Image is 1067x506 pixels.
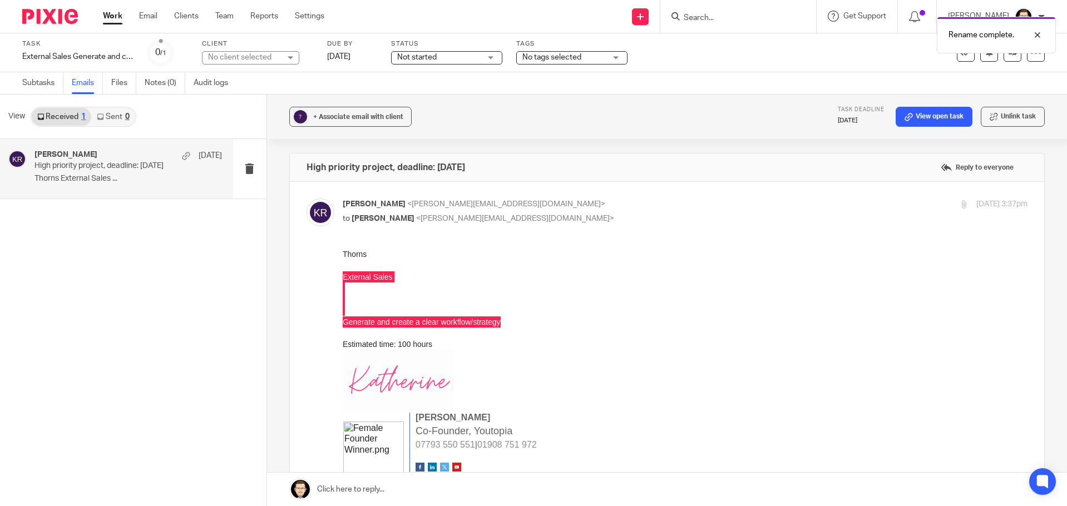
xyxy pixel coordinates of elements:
a: Clients [174,11,199,22]
a: Email [139,11,157,22]
a: Received1 [32,108,91,126]
div: External Sales Generate and create a clear workflow/strategy [22,51,134,62]
div: 0 [155,46,166,59]
p: Rename complete. [949,29,1014,41]
a: Sent0 [91,108,135,126]
label: Status [391,39,502,48]
a: Files [111,72,136,94]
a: Subtasks [22,72,63,94]
img: DavidBlack.format_png.resize_200x.png [1015,8,1033,26]
span: to [343,215,350,222]
span: [PERSON_NAME] [343,200,406,208]
div: 0 [125,113,130,121]
span: View [8,111,25,122]
span: + Associate email with client [313,113,403,120]
a: Work [103,11,122,22]
div: ? [294,110,307,123]
small: /1 [160,50,166,56]
a: Audit logs [194,72,236,94]
button: Unlink task [981,107,1045,127]
a: Reports [250,11,278,22]
label: Due by [327,39,377,48]
h4: High priority project, deadline: [DATE] [307,162,465,173]
span: <[PERSON_NAME][EMAIL_ADDRESS][DOMAIN_NAME]> [416,215,614,222]
img: svg%3E [8,150,26,168]
label: Task [22,39,134,48]
p: [DATE] [838,116,885,125]
a: Notes (0) [145,72,185,94]
button: ? + Associate email with client [289,107,412,127]
label: Reply to everyone [938,159,1016,176]
p: High priority project, deadline: [DATE] [34,161,184,171]
label: Tags [516,39,628,48]
span: Task deadline [838,107,885,112]
span: [DATE] [327,53,350,61]
label: Client [202,39,313,48]
span: <[PERSON_NAME][EMAIL_ADDRESS][DOMAIN_NAME]> [407,200,605,208]
p: [DATE] [199,150,222,161]
p: Thorns External Sales ... [34,174,222,183]
h4: [PERSON_NAME] [34,150,97,160]
div: 1 [81,113,86,121]
span: No tags selected [522,53,581,61]
a: Settings [295,11,324,22]
div: No client selected [208,52,280,63]
p: [DATE] 3:37pm [976,199,1028,210]
span: Not started [397,53,437,61]
a: Team [215,11,234,22]
span: [PERSON_NAME] [352,215,414,222]
img: Pixie [22,9,78,24]
img: svg%3E [307,199,334,226]
a: Emails [72,72,103,94]
a: View open task [896,107,972,127]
